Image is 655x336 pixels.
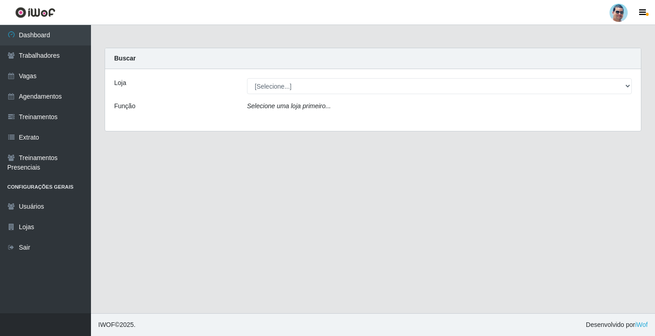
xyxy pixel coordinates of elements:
label: Função [114,101,136,111]
span: Desenvolvido por [586,320,648,330]
span: © 2025 . [98,320,136,330]
strong: Buscar [114,55,136,62]
label: Loja [114,78,126,88]
a: iWof [635,321,648,328]
i: Selecione uma loja primeiro... [247,102,331,110]
span: IWOF [98,321,115,328]
img: CoreUI Logo [15,7,55,18]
